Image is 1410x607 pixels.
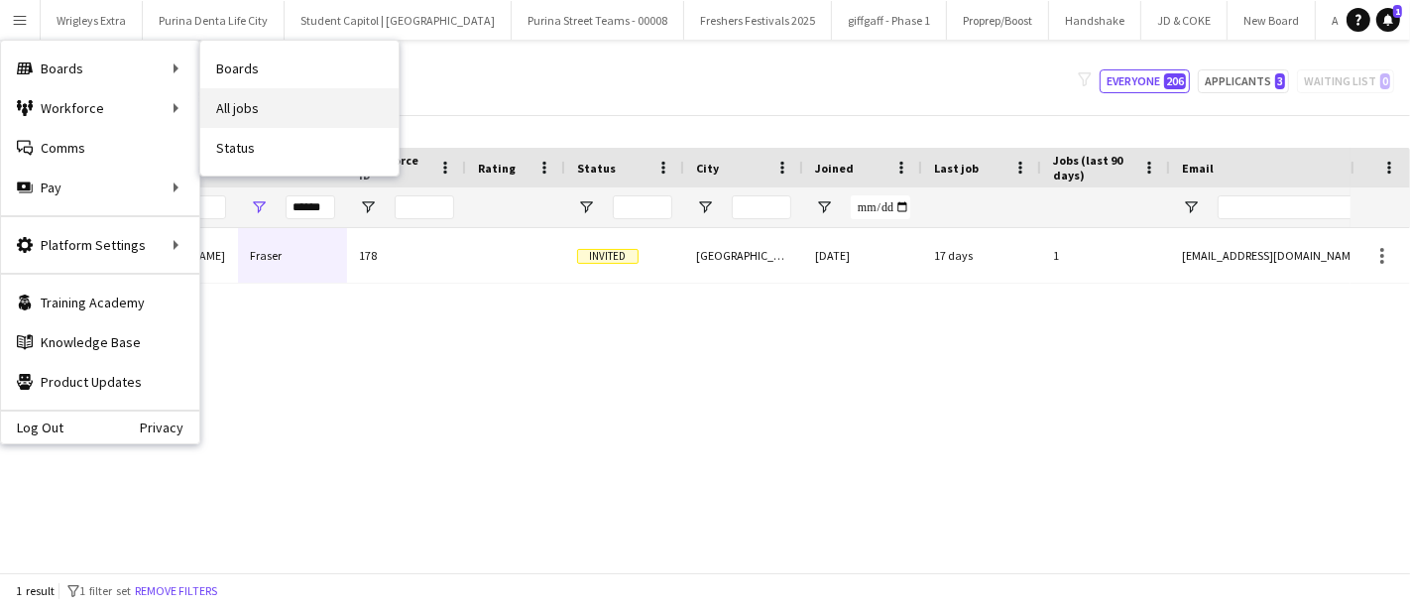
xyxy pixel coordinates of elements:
div: 178 [347,228,466,283]
a: Boards [200,49,399,88]
span: Last job [934,161,979,176]
div: [DATE] [803,228,922,283]
button: Open Filter Menu [577,198,595,216]
div: Fraser [238,228,347,283]
input: Joined Filter Input [851,195,910,219]
a: Comms [1,128,199,168]
a: Log Out [1,420,63,435]
a: Privacy [140,420,199,435]
input: Status Filter Input [613,195,672,219]
input: First Name Filter Input [176,195,226,219]
button: Student Capitol | [GEOGRAPHIC_DATA] [285,1,512,40]
div: Workforce [1,88,199,128]
span: Email [1182,161,1214,176]
button: Open Filter Menu [1182,198,1200,216]
button: Freshers Festivals 2025 [684,1,832,40]
span: Jobs (last 90 days) [1053,153,1134,182]
span: Status [577,161,616,176]
input: Last Name Filter Input [286,195,335,219]
span: 206 [1164,73,1186,89]
div: [GEOGRAPHIC_DATA] [684,228,803,283]
span: Invited [577,249,639,264]
div: 1 [1041,228,1170,283]
button: Proprep/Boost [947,1,1049,40]
input: City Filter Input [732,195,791,219]
button: Open Filter Menu [696,198,714,216]
button: Open Filter Menu [250,198,268,216]
div: Boards [1,49,199,88]
button: Purina Denta Life City [143,1,285,40]
div: Platform Settings [1,225,199,265]
button: Purina Street Teams - 00008 [512,1,684,40]
button: Remove filters [131,580,221,602]
span: Joined [815,161,854,176]
a: 1 [1376,8,1400,32]
span: 1 [1393,5,1402,18]
button: Art Fund [1316,1,1392,40]
div: 17 days [922,228,1041,283]
button: Handshake [1049,1,1141,40]
span: 3 [1275,73,1285,89]
button: Everyone206 [1100,69,1190,93]
button: giffgaff - Phase 1 [832,1,947,40]
a: All jobs [200,88,399,128]
button: Open Filter Menu [815,198,833,216]
input: Workforce ID Filter Input [395,195,454,219]
button: Open Filter Menu [359,198,377,216]
a: Training Academy [1,283,199,322]
button: New Board [1228,1,1316,40]
button: JD & COKE [1141,1,1228,40]
a: Knowledge Base [1,322,199,362]
button: Applicants3 [1198,69,1289,93]
span: Rating [478,161,516,176]
div: Pay [1,168,199,207]
button: Wrigleys Extra [41,1,143,40]
span: City [696,161,719,176]
a: Product Updates [1,362,199,402]
span: 1 filter set [79,583,131,598]
a: Status [200,128,399,168]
